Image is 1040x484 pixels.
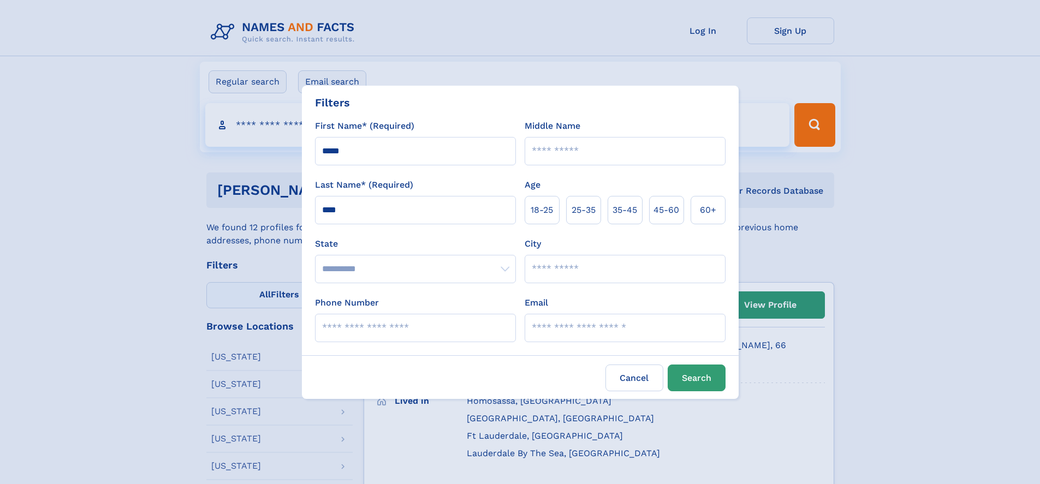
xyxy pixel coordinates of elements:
[613,204,637,217] span: 35‑45
[525,178,540,192] label: Age
[315,237,516,250] label: State
[572,204,596,217] span: 25‑35
[653,204,679,217] span: 45‑60
[605,365,663,391] label: Cancel
[525,237,541,250] label: City
[668,365,726,391] button: Search
[315,119,414,133] label: First Name* (Required)
[315,178,413,192] label: Last Name* (Required)
[531,204,553,217] span: 18‑25
[315,94,350,111] div: Filters
[525,119,580,133] label: Middle Name
[700,204,716,217] span: 60+
[525,296,548,309] label: Email
[315,296,379,309] label: Phone Number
